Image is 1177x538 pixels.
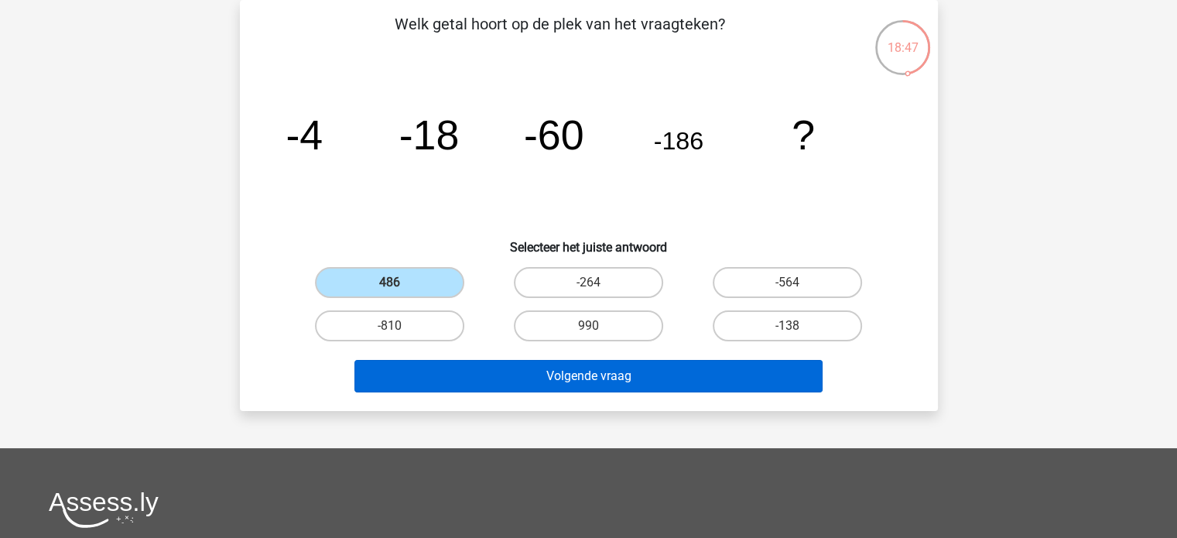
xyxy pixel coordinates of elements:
label: -138 [713,310,862,341]
label: 990 [514,310,663,341]
tspan: -60 [523,111,583,158]
label: -564 [713,267,862,298]
tspan: -18 [399,111,459,158]
h6: Selecteer het juiste antwoord [265,228,913,255]
tspan: ? [792,111,815,158]
img: Assessly logo [49,492,159,528]
label: -264 [514,267,663,298]
button: Volgende vraag [354,360,823,392]
label: 486 [315,267,464,298]
div: 18:47 [874,19,932,57]
p: Welk getal hoort op de plek van het vraagteken? [265,12,855,59]
label: -810 [315,310,464,341]
tspan: -4 [286,111,323,158]
tspan: -186 [653,127,703,155]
